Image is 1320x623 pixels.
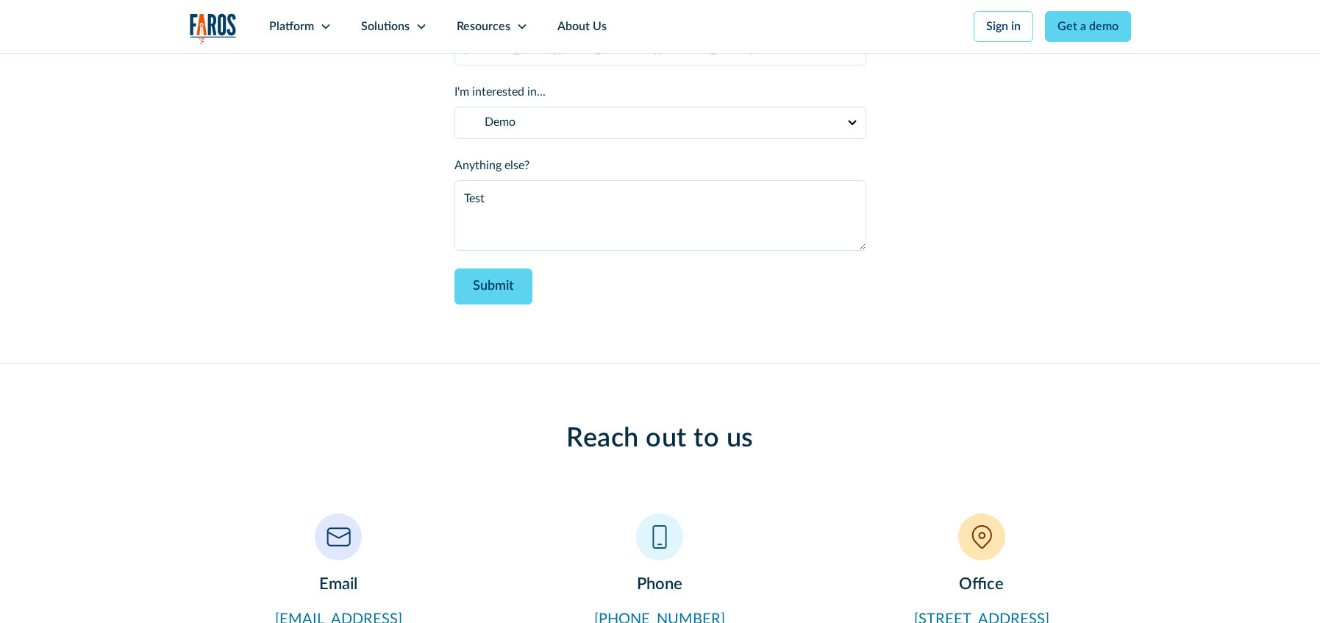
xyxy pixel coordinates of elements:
input: Submit [454,268,532,305]
a: Sign in [974,11,1033,42]
a: home [190,13,237,43]
div: Resources [457,18,510,35]
h3: Phone [511,572,809,597]
a: Get a demo [1045,11,1131,42]
h3: Email [190,572,488,597]
label: Anything else? [454,157,866,174]
h3: Office [832,572,1130,597]
img: Logo of the analytics and reporting company Faros. [190,13,237,43]
label: I'm interested in... [454,83,866,101]
div: Platform [269,18,314,35]
div: Solutions [361,18,410,35]
h2: Reach out to us [307,423,1013,455]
